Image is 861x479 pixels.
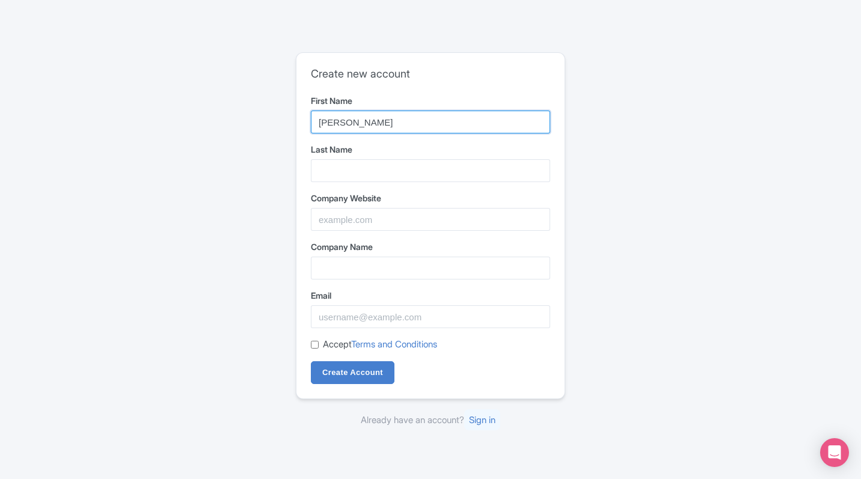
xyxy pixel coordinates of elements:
[311,67,550,81] h2: Create new account
[311,305,550,328] input: username@example.com
[820,438,849,467] div: Open Intercom Messenger
[296,413,565,427] div: Already have an account?
[311,240,550,253] label: Company Name
[311,289,550,302] label: Email
[311,143,550,156] label: Last Name
[311,361,394,384] input: Create Account
[311,94,550,107] label: First Name
[464,409,500,430] a: Sign in
[311,192,550,204] label: Company Website
[311,208,550,231] input: example.com
[323,338,437,352] label: Accept
[351,338,437,350] a: Terms and Conditions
